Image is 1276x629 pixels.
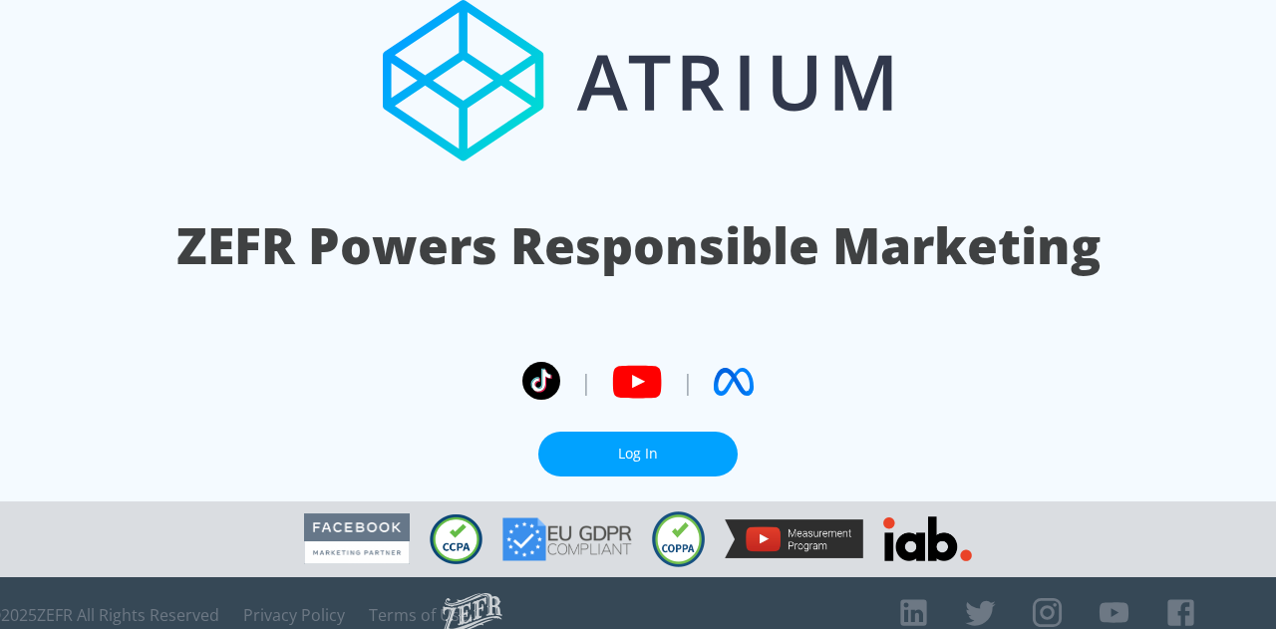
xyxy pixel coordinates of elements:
img: GDPR Compliant [502,517,632,561]
img: COPPA Compliant [652,511,705,567]
span: | [682,367,694,397]
img: YouTube Measurement Program [725,519,863,558]
img: Facebook Marketing Partner [304,513,410,564]
img: CCPA Compliant [430,514,482,564]
h1: ZEFR Powers Responsible Marketing [176,211,1101,280]
img: IAB [883,516,972,561]
span: | [580,367,592,397]
a: Privacy Policy [243,605,345,625]
a: Terms of Use [369,605,469,625]
a: Log In [538,432,738,476]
